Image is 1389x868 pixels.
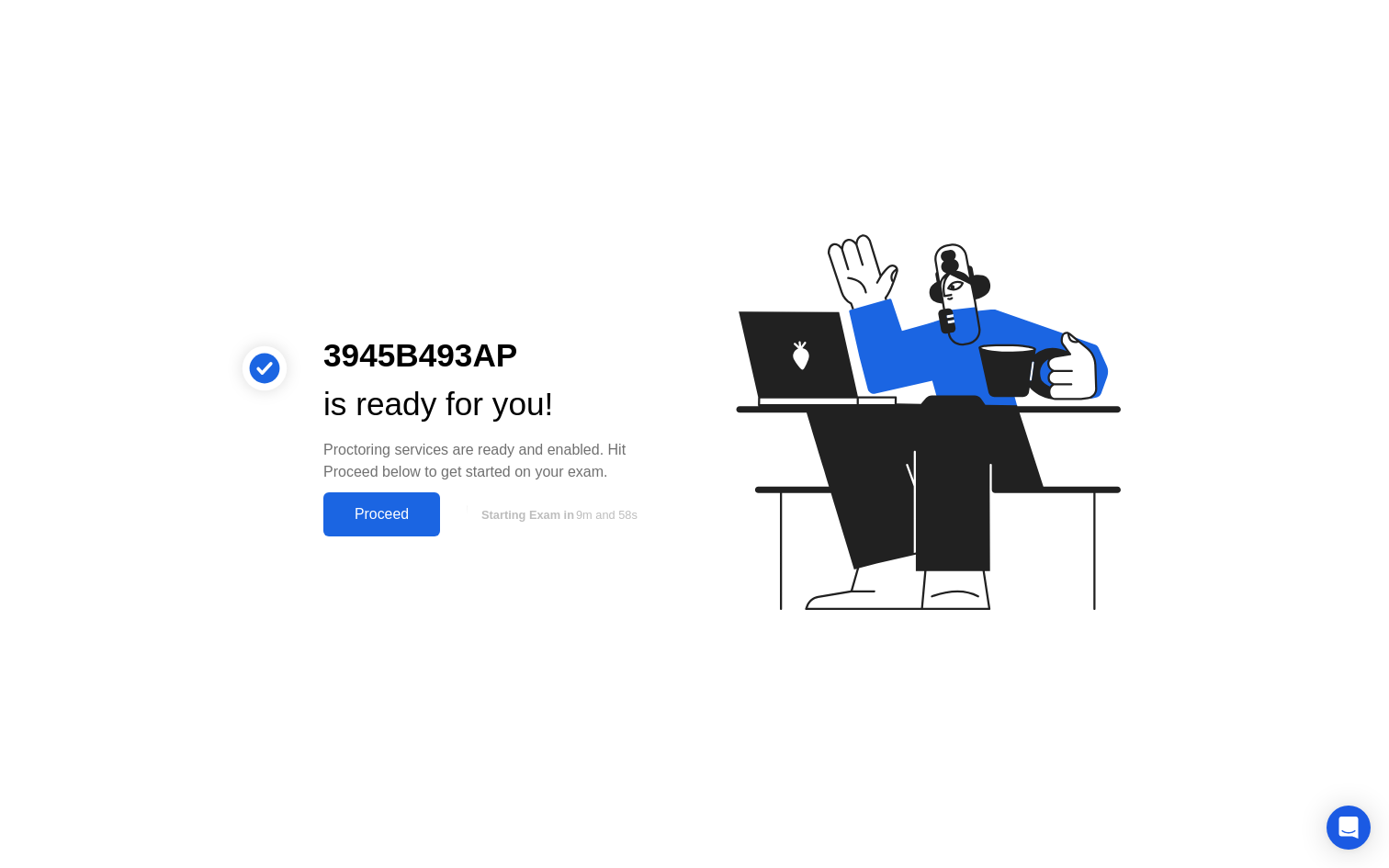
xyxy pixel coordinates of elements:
[323,439,665,483] div: Proctoring services are ready and enabled. Hit Proceed below to get started on your exam.
[576,508,638,522] span: 9m and 58s
[323,332,665,380] div: 3945B493AP
[1327,806,1371,850] div: Open Intercom Messenger
[323,492,440,536] button: Proceed
[329,506,435,523] div: Proceed
[323,380,665,429] div: is ready for you!
[449,497,665,532] button: Starting Exam in9m and 58s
